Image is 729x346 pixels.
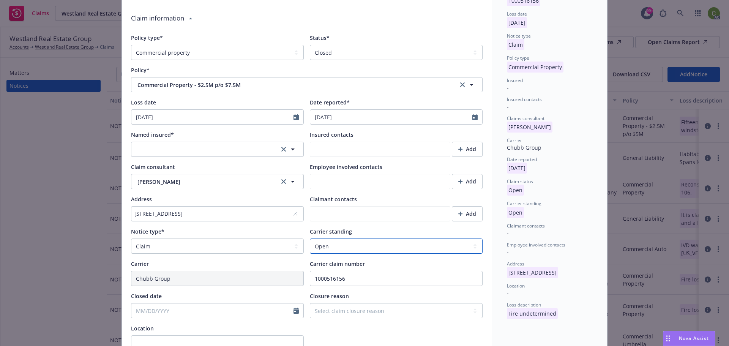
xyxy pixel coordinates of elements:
input: MM/DD/YYYY [131,303,293,318]
span: Carrier [507,137,522,144]
span: Location [507,283,525,289]
span: Claim consultant [131,163,175,171]
span: Policy type* [131,34,163,41]
span: [PERSON_NAME] [137,178,273,186]
span: Policy* [131,66,150,74]
svg: Calendar [293,114,299,120]
a: clear selection [458,80,467,89]
svg: Calendar [472,114,478,120]
div: Chubb Group [507,144,592,152]
span: Carrier [131,260,149,267]
span: Open [507,186,524,194]
button: clear selection [131,142,304,157]
span: - [507,229,509,237]
span: Claimant contacts [507,223,545,229]
span: Address [507,261,524,267]
span: Insured [507,77,523,84]
span: Claims consultant [507,115,544,122]
a: clear selection [279,177,288,186]
p: Commercial Property [507,62,563,73]
span: Status* [310,34,330,41]
span: Carrier standing [507,200,541,207]
span: Location [131,325,154,332]
div: Add [458,207,476,221]
input: MM/DD/YYYY [131,110,293,124]
span: Nova Assist [679,335,709,341]
div: Drag to move [663,331,673,346]
span: Commercial Property [507,63,563,71]
p: [PERSON_NAME] [507,122,552,133]
span: [DATE] [507,164,527,172]
a: clear selection [279,145,288,154]
p: [STREET_ADDRESS] [507,267,558,278]
span: Employee involved contacts [310,163,382,171]
span: Loss date [131,99,156,106]
span: Carrier standing [310,228,352,235]
p: Fire undetermined [507,308,558,319]
p: Open [507,207,524,218]
span: Notice type [507,33,531,39]
button: [STREET_ADDRESS] [131,206,304,221]
span: Carrier claim number [310,260,365,267]
span: - [507,84,509,91]
span: - [507,248,509,256]
p: [DATE] [507,163,527,174]
p: Open [507,185,524,196]
div: [STREET_ADDRESS] [134,210,293,218]
span: Date reported* [310,99,350,106]
span: Loss description [507,302,541,308]
span: [PERSON_NAME] [507,123,552,131]
span: Employee involved contacts [507,242,565,248]
span: - [507,103,509,110]
span: Closed date [131,292,162,300]
span: Date reported [507,156,537,163]
div: Claim information [131,7,184,29]
svg: Calendar [293,308,299,314]
button: Add [452,174,483,189]
span: Claimant contacts [310,196,357,203]
button: Commercial Property - $2.5M p/o $7.5Mclear selection [131,77,483,92]
span: Insured contacts [507,96,542,103]
p: Claim [507,39,524,50]
button: Add [452,142,483,157]
span: Commercial Property - $2.5M p/o $7.5M [137,81,434,89]
span: Policy type [507,55,529,61]
span: Claim [507,41,524,48]
input: MM/DD/YYYY [310,110,472,124]
span: Loss date [507,11,527,17]
div: Claim information [131,7,483,29]
button: [PERSON_NAME]clear selection [131,174,304,189]
span: Notice type* [131,228,164,235]
span: [STREET_ADDRESS] [507,269,558,276]
span: Claim status [507,178,533,185]
span: Open [507,209,524,216]
span: Named insured* [131,131,174,138]
span: Closure reason [310,292,349,300]
span: Address [131,196,152,203]
div: Add [458,142,476,156]
span: Fire undetermined [507,310,558,317]
div: Add [458,174,476,189]
span: [DATE] [507,19,527,26]
button: Add [452,206,483,221]
span: Insured contacts [310,131,353,138]
p: [DATE] [507,17,527,28]
button: Nova Assist [663,331,715,346]
span: - [507,289,509,297]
